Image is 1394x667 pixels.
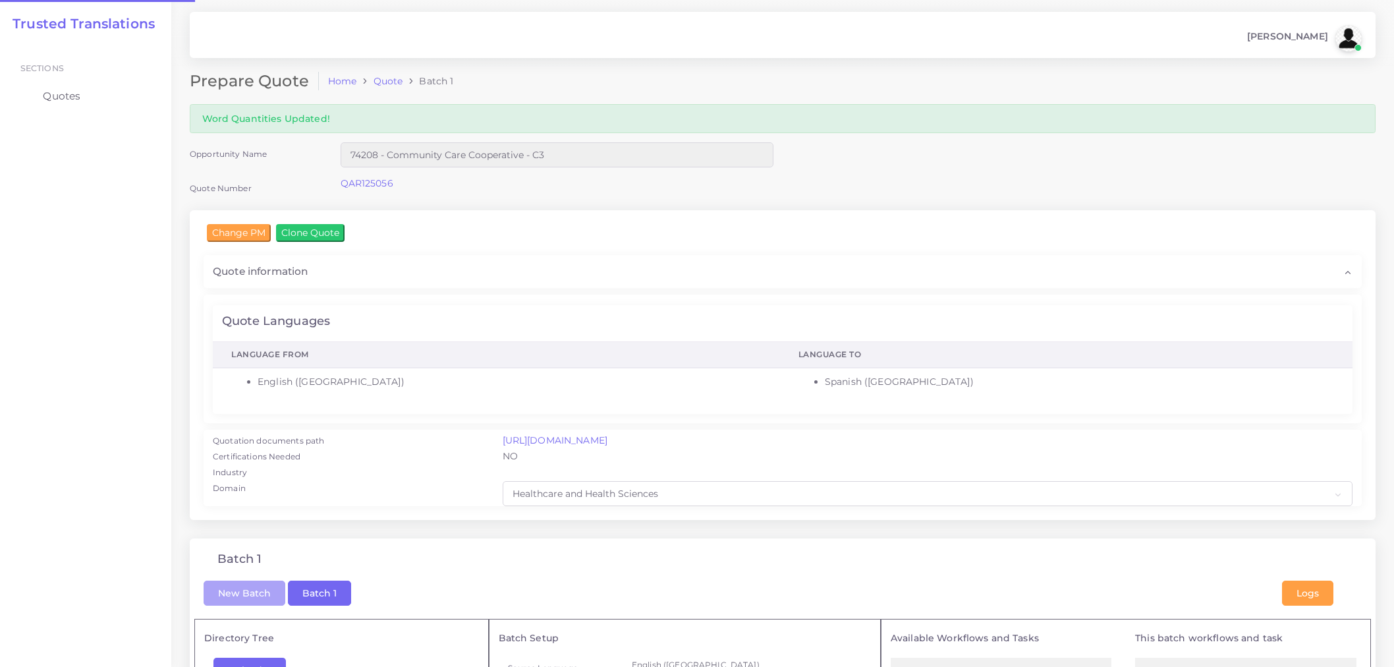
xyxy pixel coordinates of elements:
[493,449,1362,465] div: NO
[43,89,80,103] span: Quotes
[499,633,871,644] h5: Batch Setup
[217,552,262,567] h4: Batch 1
[1247,32,1328,41] span: [PERSON_NAME]
[503,434,608,446] a: [URL][DOMAIN_NAME]
[204,581,285,606] button: New Batch
[374,74,403,88] a: Quote
[288,587,351,598] a: Batch 1
[222,314,330,329] h4: Quote Languages
[825,375,1334,389] li: Spanish ([GEOGRAPHIC_DATA])
[213,482,246,494] label: Domain
[204,633,479,644] h5: Directory Tree
[213,451,300,463] label: Certifications Needed
[3,16,155,32] a: Trusted Translations
[288,581,351,606] button: Batch 1
[1282,581,1333,606] button: Logs
[1135,633,1356,644] h5: This batch workflows and task
[1241,25,1366,51] a: [PERSON_NAME]avatar
[204,255,1362,288] div: Quote information
[341,177,393,189] a: QAR125056
[190,104,1376,132] div: Word Quantities Updated!
[10,82,161,110] a: Quotes
[1335,25,1362,51] img: avatar
[213,264,308,279] span: Quote information
[213,435,324,447] label: Quotation documents path
[1296,587,1319,599] span: Logs
[276,224,345,241] input: Clone Quote
[213,467,247,478] label: Industry
[403,74,453,88] li: Batch 1
[190,72,319,91] h2: Prepare Quote
[780,342,1352,368] th: Language To
[328,74,357,88] a: Home
[20,63,64,73] span: Sections
[190,148,267,159] label: Opportunity Name
[190,183,252,194] label: Quote Number
[204,587,285,598] a: New Batch
[258,375,762,389] li: English ([GEOGRAPHIC_DATA])
[207,224,271,241] input: Change PM
[213,342,780,368] th: Language From
[891,633,1112,644] h5: Available Workflows and Tasks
